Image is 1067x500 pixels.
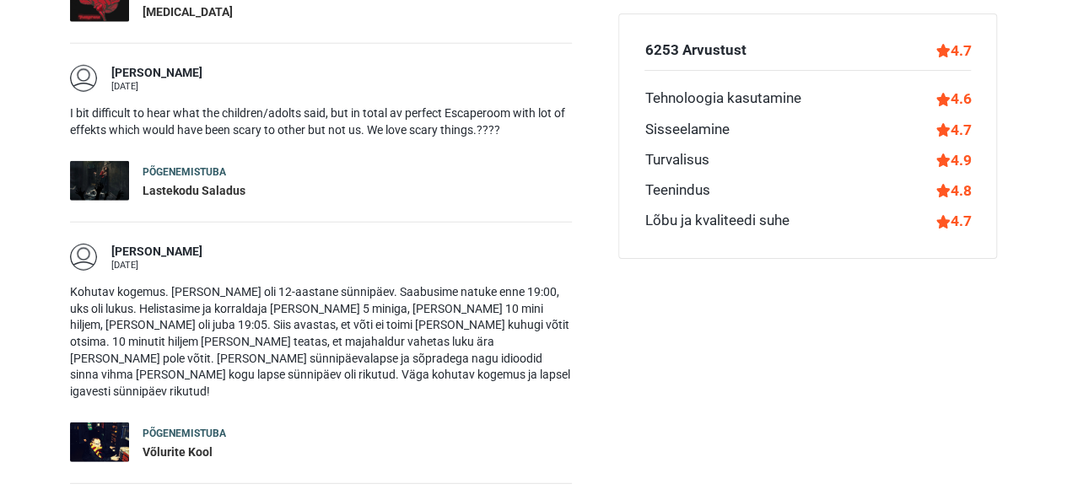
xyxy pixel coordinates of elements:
div: Põgenemistuba [143,165,245,180]
a: Võlurite Kool Põgenemistuba Võlurite Kool [70,422,572,462]
div: [PERSON_NAME] [111,244,202,261]
div: 4.7 [936,119,971,141]
div: 4.8 [936,180,971,202]
a: Lastekodu Saladus Põgenemistuba Lastekodu Saladus [70,161,572,201]
div: Teenindus [644,180,709,202]
div: [PERSON_NAME] [111,65,202,82]
div: 4.6 [936,88,971,110]
div: 6253 Arvustust [644,40,746,62]
div: [DATE] [111,82,202,91]
div: Turvalisus [644,149,709,171]
div: [MEDICAL_DATA] [143,4,233,21]
div: Lastekodu Saladus [143,183,245,200]
div: Lõbu ja kvaliteedi suhe [644,210,789,232]
img: Lastekodu Saladus [70,161,129,201]
p: Kohutav kogemus. [PERSON_NAME] oli 12-aastane sünnipäev. Saabusime natuke enne 19:00, uks oli luk... [70,284,572,400]
div: Võlurite Kool [143,444,226,461]
div: 4.9 [936,149,971,171]
div: Sisseelamine [644,119,729,141]
div: Tehnoloogia kasutamine [644,88,800,110]
img: Võlurite Kool [70,422,129,462]
div: 4.7 [936,210,971,232]
div: [DATE] [111,261,202,270]
div: 4.7 [936,40,971,62]
div: Põgenemistuba [143,427,226,441]
p: I bit difficult to hear what the children/adolts said, but in total av perfect Escaperoom with lo... [70,105,572,138]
